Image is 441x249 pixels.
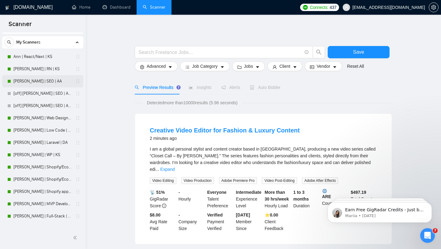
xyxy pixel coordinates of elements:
span: robot [250,85,254,90]
a: Reset All [347,63,364,70]
button: settingAdvancedcaret-down [135,61,178,71]
span: holder [75,116,80,121]
a: Creative Video Editor for Fashion & Luxury Content [150,127,300,134]
div: Talent Preference [206,189,235,209]
a: [PERSON_NAME] | RN | KS [13,63,72,75]
span: Advanced [147,63,166,70]
span: Alerts [221,85,240,90]
span: holder [75,91,80,96]
span: holder [75,226,80,231]
span: Connects: [310,4,328,11]
button: Save [328,46,390,58]
img: 🌐 [322,189,327,193]
span: Adobe After Effects [302,177,338,184]
span: caret-down [255,65,260,69]
span: Auto Bidder [250,85,280,90]
a: setting [429,5,439,10]
a: [PERSON_NAME] | Full-Stack | AA [13,210,72,222]
span: search [313,49,325,55]
b: 1 to 3 months [293,190,309,201]
span: holder [75,165,80,170]
button: barsJob Categorycaret-down [180,61,229,71]
b: - [179,190,180,195]
span: Vendor [317,63,330,70]
a: [PERSON_NAME] | Shopify/Ecom | DA - lower requirements [13,161,72,173]
button: setting [429,2,439,12]
div: Experience Level [235,189,263,209]
b: Everyone [207,190,227,195]
span: Job Category [192,63,217,70]
a: [PERSON_NAME] | Web App | AA [13,222,72,235]
span: holder [75,189,80,194]
span: I am a global personal stylist and content creator based in [GEOGRAPHIC_DATA], producing a new vi... [150,147,375,172]
span: search [135,85,139,90]
a: Expand [160,167,175,172]
a: [PERSON_NAME] | WP | KS [13,149,72,161]
span: holder [75,201,80,206]
span: info-circle [162,204,166,208]
div: Country [321,189,350,209]
div: Hourly [177,189,206,209]
span: holder [75,140,80,145]
span: caret-down [333,65,337,69]
div: Payment Verified [206,212,235,232]
span: 437 [330,4,336,11]
a: [PERSON_NAME] | Low Code | DA [13,124,72,136]
span: My Scanners [16,36,40,48]
b: [DATE] [236,213,250,217]
div: Member Since [235,212,263,232]
b: More than 30 hrs/week [265,190,289,201]
span: user [344,5,349,10]
b: ARE [322,189,349,199]
div: GigRadar Score [149,189,177,209]
a: [PERSON_NAME] | Shopify/Ecom | DA [13,173,72,186]
b: $8.00 [150,213,160,217]
div: Hourly Load [263,189,292,209]
span: Video Editing [150,177,176,184]
div: Client Feedback [263,212,292,232]
span: notification [221,85,226,90]
span: holder [75,67,80,71]
button: idcardVendorcaret-down [305,61,342,71]
div: I am a global personal stylist and content creator based in Dubai, producing a new video series c... [150,146,377,173]
div: Tooltip anchor [176,85,181,90]
button: search [313,46,325,58]
span: Video Production [181,177,214,184]
span: idcard [310,65,314,69]
button: folderJobscaret-down [232,61,265,71]
span: Scanner [4,20,36,33]
span: ... [156,167,159,172]
b: 📡 51% [150,190,165,195]
span: caret-down [293,65,297,69]
b: Verified [207,213,223,217]
span: Insights [189,85,211,90]
a: dashboardDashboard [103,5,130,10]
span: double-left [73,235,79,241]
a: [PERSON_NAME] | Laravel | DA [13,136,72,149]
img: logo [5,3,9,13]
span: area-chart [189,85,193,90]
span: holder [75,54,80,59]
span: caret-down [168,65,172,69]
span: holder [75,103,80,108]
span: Detected more than 10000 results (5.96 seconds) [143,99,242,106]
button: search [4,37,14,47]
iframe: Intercom notifications message [318,190,441,232]
iframe: Intercom live chat [420,228,435,243]
b: ⭐️ 0.00 [265,213,278,217]
div: Company Size [177,212,206,232]
a: [PERSON_NAME] | MVP Development | AA [13,198,72,210]
div: Duration [292,189,321,209]
span: Video Post-Editing [262,177,297,184]
span: holder [75,152,80,157]
span: user [273,65,277,69]
div: 2 minutes ago [150,135,300,142]
a: [off] [PERSON_NAME] | SEO | AA - Strict, High Budget [13,87,72,100]
span: Preview Results [135,85,179,90]
span: Save [353,48,364,56]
